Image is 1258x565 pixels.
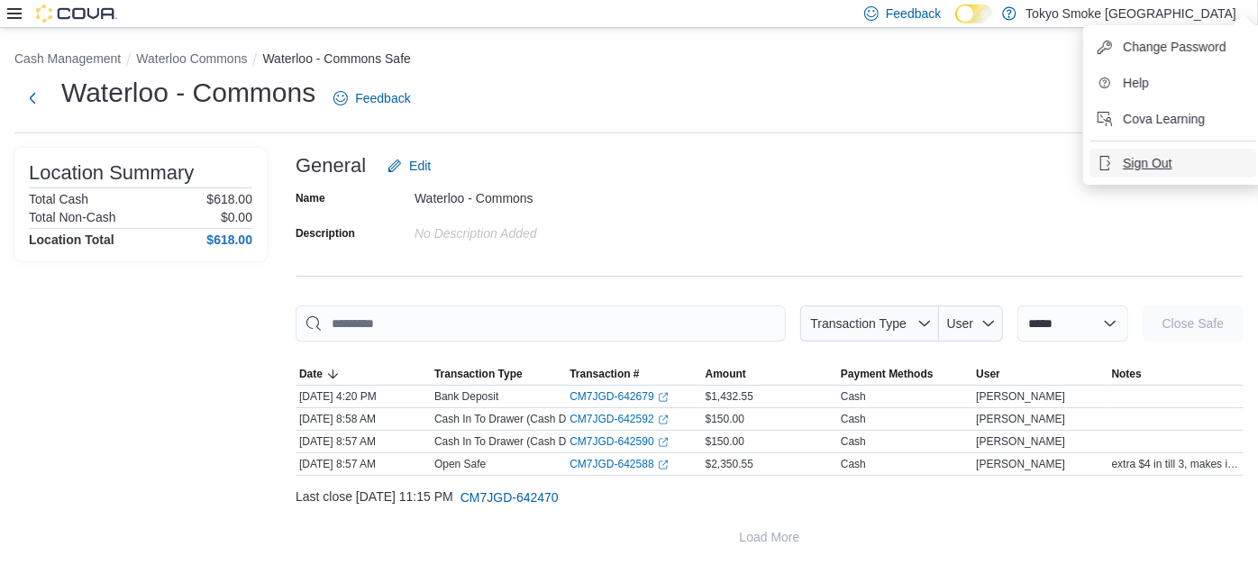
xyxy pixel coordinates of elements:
span: $2,350.55 [706,457,753,471]
a: CM7JGD-642590External link [570,434,668,449]
label: Name [296,191,325,205]
div: Cash [841,434,866,449]
a: CM7JGD-642592External link [570,412,668,426]
button: Transaction Type [431,363,566,385]
div: Last close [DATE] 11:15 PM [296,479,1244,515]
span: Amount [706,367,746,381]
span: Transaction # [570,367,639,381]
div: Cash [841,412,866,426]
span: Feedback [355,89,410,107]
div: Cash [841,389,866,404]
button: Notes [1108,363,1244,385]
span: User [947,316,974,331]
button: Payment Methods [837,363,972,385]
svg: External link [658,415,669,425]
button: Close Safe [1143,305,1244,342]
nav: An example of EuiBreadcrumbs [14,50,1244,71]
p: Cash In To Drawer (Cash Drawer 1) [434,412,606,426]
h6: Total Cash [29,192,88,206]
span: [PERSON_NAME] [976,434,1065,449]
h3: Location Summary [29,162,194,184]
h3: General [296,155,366,177]
div: [DATE] 8:58 AM [296,408,431,430]
span: User [976,367,1000,381]
button: Cash Management [14,51,121,66]
span: $1,432.55 [706,389,753,404]
button: Waterloo - Commons Safe [262,51,410,66]
svg: External link [658,392,669,403]
span: Transaction Type [810,316,907,331]
span: extra $4 in till 3, makes it so that we were only down $20 from last night. will put extra $4 in ... [1112,457,1240,471]
img: Cova [36,5,117,23]
span: $150.00 [706,434,744,449]
button: Transaction Type [800,305,939,342]
input: This is a search bar. As you type, the results lower in the page will automatically filter. [296,305,786,342]
button: Transaction # [566,363,701,385]
span: CM7JGD-642470 [460,488,559,506]
div: Cash [841,457,866,471]
button: Next [14,80,50,116]
button: User [939,305,1003,342]
h1: Waterloo - Commons [61,75,315,111]
span: Payment Methods [841,367,934,381]
span: Change Password [1123,38,1226,56]
div: No Description added [415,219,656,241]
span: Edit [409,157,431,175]
span: Cova Learning [1123,110,1205,128]
button: CM7JGD-642470 [453,479,566,515]
a: Feedback [326,80,417,116]
svg: External link [658,437,669,448]
button: Date [296,363,431,385]
button: Change Password [1090,32,1256,61]
span: Load More [740,528,800,546]
a: CM7JGD-642588External link [570,457,668,471]
input: Dark Mode [955,5,993,23]
span: [PERSON_NAME] [976,389,1065,404]
span: Help [1123,74,1149,92]
button: Sign Out [1090,149,1256,178]
span: Notes [1112,367,1142,381]
button: Amount [702,363,837,385]
svg: External link [658,460,669,470]
button: Load More [296,519,1244,555]
button: User [972,363,1108,385]
p: Cash In To Drawer (Cash Drawer 3) [434,434,606,449]
div: [DATE] 8:57 AM [296,453,431,475]
button: Cova Learning [1090,105,1256,133]
h4: $618.00 [206,232,252,247]
span: Feedback [886,5,941,23]
h6: Total Non-Cash [29,210,116,224]
p: Open Safe [434,457,486,471]
label: Description [296,226,355,241]
span: $150.00 [706,412,744,426]
a: CM7JGD-642679External link [570,389,668,404]
div: [DATE] 4:20 PM [296,386,431,407]
span: Sign Out [1123,154,1171,172]
span: Transaction Type [434,367,523,381]
p: Tokyo Smoke [GEOGRAPHIC_DATA] [1026,3,1236,24]
span: Date [299,367,323,381]
p: Bank Deposit [434,389,498,404]
span: [PERSON_NAME] [976,457,1065,471]
h4: Location Total [29,232,114,247]
p: $618.00 [206,192,252,206]
div: Waterloo - Commons [415,184,656,205]
span: Close Safe [1162,314,1224,333]
span: [PERSON_NAME] [976,412,1065,426]
button: Waterloo Commons [136,51,247,66]
button: Help [1090,68,1256,97]
p: $0.00 [221,210,252,224]
button: Edit [380,148,438,184]
div: [DATE] 8:57 AM [296,431,431,452]
span: Dark Mode [955,23,956,24]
